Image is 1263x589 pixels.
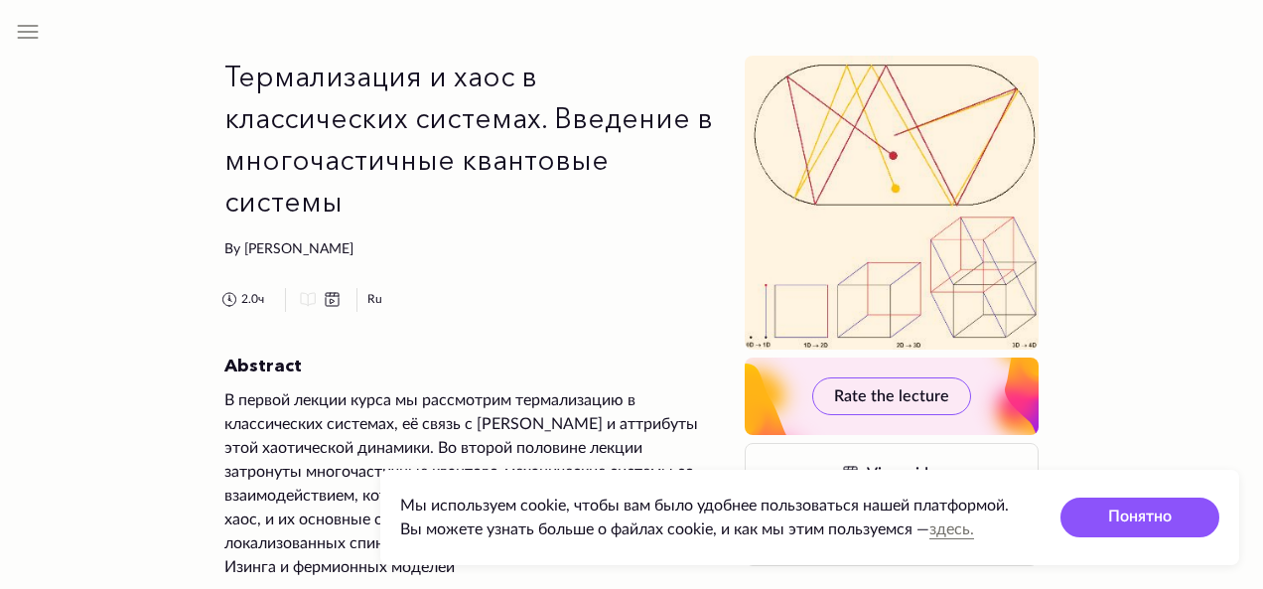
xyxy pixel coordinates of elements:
[812,377,971,415] button: Rate the lecture
[241,291,264,308] span: 2.0 ч
[1060,498,1219,537] button: Понятно
[224,56,721,222] h1: Термализация и хаос в классических системах. Введение в многочастичные квантовые системы
[746,444,1038,504] a: View video
[929,521,974,537] a: здесь.
[224,240,721,260] div: By [PERSON_NAME]
[224,388,721,579] div: В первой лекции курса мы рассмотрим термализацию в классических системах, её связь с [PERSON_NAME...
[867,466,946,482] span: View video
[400,498,1009,537] span: Мы используем cookie, чтобы вам было удобнее пользоваться нашей платформой. Вы можете узнать боль...
[367,293,382,305] abbr: Russian
[224,356,721,377] h2: Abstract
